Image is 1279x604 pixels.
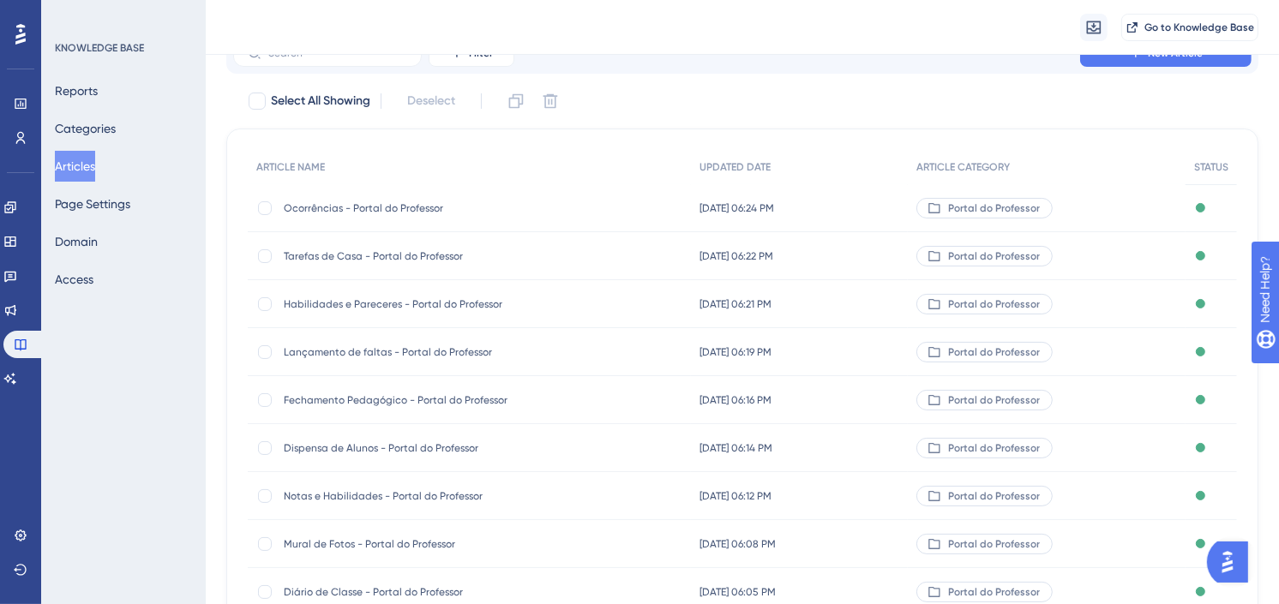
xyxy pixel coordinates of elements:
[700,345,772,359] span: [DATE] 06:19 PM
[55,151,95,182] button: Articles
[700,393,772,407] span: [DATE] 06:16 PM
[948,297,1040,311] span: Portal do Professor
[392,86,471,117] button: Deselect
[700,489,772,503] span: [DATE] 06:12 PM
[1121,14,1258,41] button: Go to Knowledge Base
[700,201,774,215] span: [DATE] 06:24 PM
[55,113,116,144] button: Categories
[55,264,93,295] button: Access
[1207,536,1258,588] iframe: UserGuiding AI Assistant Launcher
[948,345,1040,359] span: Portal do Professor
[271,91,370,111] span: Select All Showing
[916,160,1010,174] span: ARTICLE CATEGORY
[55,75,98,106] button: Reports
[700,585,776,599] span: [DATE] 06:05 PM
[284,201,558,215] span: Ocorrências - Portal do Professor
[948,249,1040,263] span: Portal do Professor
[700,160,771,174] span: UPDATED DATE
[948,489,1040,503] span: Portal do Professor
[948,441,1040,455] span: Portal do Professor
[55,41,144,55] div: KNOWLEDGE BASE
[40,4,107,25] span: Need Help?
[700,249,773,263] span: [DATE] 06:22 PM
[284,297,558,311] span: Habilidades e Pareceres - Portal do Professor
[284,585,558,599] span: Diário de Classe - Portal do Professor
[284,441,558,455] span: Dispensa de Alunos - Portal do Professor
[700,441,772,455] span: [DATE] 06:14 PM
[284,489,558,503] span: Notas e Habilidades - Portal do Professor
[55,188,130,219] button: Page Settings
[55,226,98,257] button: Domain
[284,393,558,407] span: Fechamento Pedagógico - Portal do Professor
[700,297,772,311] span: [DATE] 06:21 PM
[700,537,776,551] span: [DATE] 06:08 PM
[284,345,558,359] span: Lançamento de faltas - Portal do Professor
[1144,21,1254,34] span: Go to Knowledge Base
[948,537,1040,551] span: Portal do Professor
[1194,160,1228,174] span: STATUS
[948,201,1040,215] span: Portal do Professor
[948,585,1040,599] span: Portal do Professor
[407,91,455,111] span: Deselect
[284,249,558,263] span: Tarefas de Casa - Portal do Professor
[284,537,558,551] span: Mural de Fotos - Portal do Professor
[256,160,325,174] span: ARTICLE NAME
[948,393,1040,407] span: Portal do Professor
